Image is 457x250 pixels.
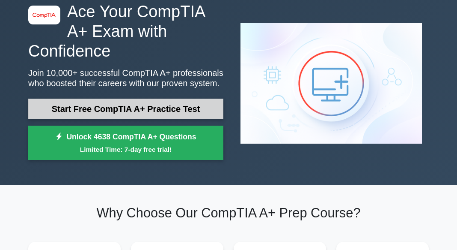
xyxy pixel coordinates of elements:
[28,99,223,119] a: Start Free CompTIA A+ Practice Test
[28,2,223,61] h1: Ace Your CompTIA A+ Exam with Confidence
[28,205,429,221] h2: Why Choose Our CompTIA A+ Prep Course?
[28,126,223,160] a: Unlock 4638 CompTIA A+ QuestionsLimited Time: 7-day free trial!
[234,16,429,151] img: CompTIA A+ Preview
[39,145,213,154] small: Limited Time: 7-day free trial!
[28,68,223,88] p: Join 10,000+ successful CompTIA A+ professionals who boosted their careers with our proven system.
